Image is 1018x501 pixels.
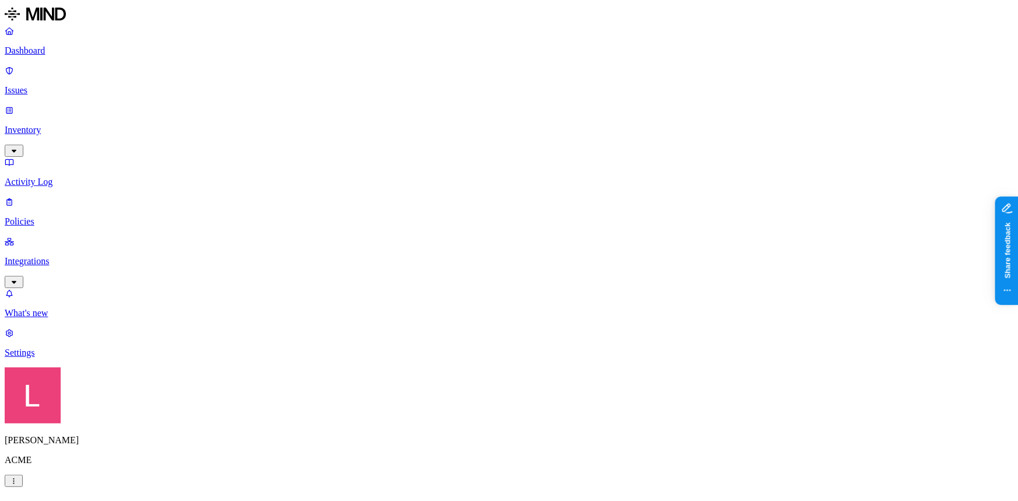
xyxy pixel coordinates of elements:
img: Landen Brown [5,367,61,423]
img: MIND [5,5,66,23]
a: Issues [5,65,1013,96]
p: Issues [5,85,1013,96]
a: Settings [5,328,1013,358]
a: Integrations [5,236,1013,286]
p: Integrations [5,256,1013,267]
a: Dashboard [5,26,1013,56]
p: Dashboard [5,45,1013,56]
a: Inventory [5,105,1013,155]
p: What's new [5,308,1013,318]
a: What's new [5,288,1013,318]
p: Activity Log [5,177,1013,187]
p: Inventory [5,125,1013,135]
p: Settings [5,348,1013,358]
a: Policies [5,197,1013,227]
p: ACME [5,455,1013,465]
a: Activity Log [5,157,1013,187]
a: MIND [5,5,1013,26]
p: Policies [5,216,1013,227]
